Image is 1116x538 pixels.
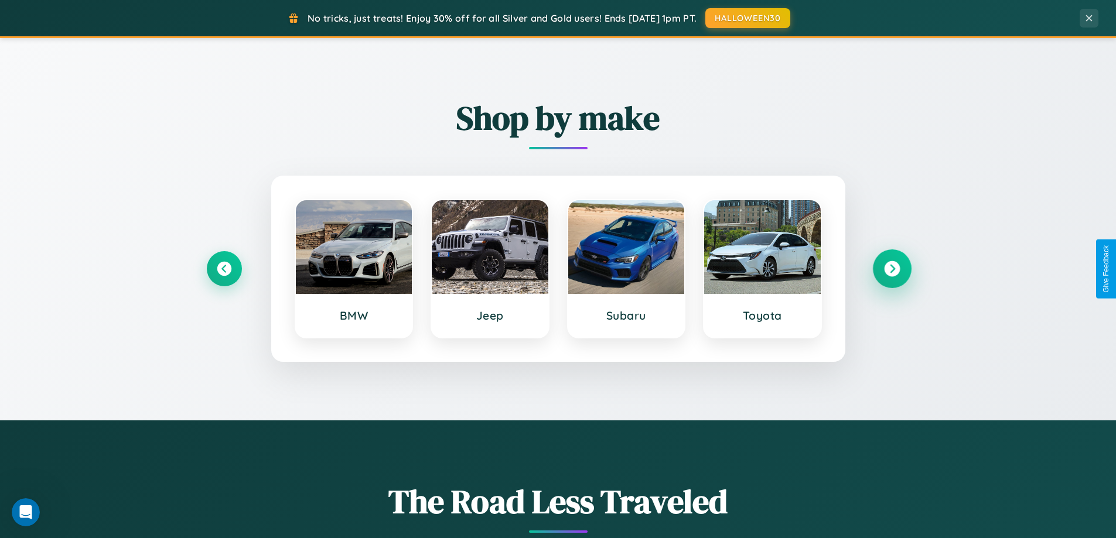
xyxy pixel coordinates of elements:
div: Give Feedback [1102,245,1110,293]
iframe: Intercom live chat [12,498,40,526]
h3: Jeep [443,309,537,323]
h3: Subaru [580,309,673,323]
span: No tricks, just treats! Enjoy 30% off for all Silver and Gold users! Ends [DATE] 1pm PT. [308,12,697,24]
h3: Toyota [716,309,809,323]
button: HALLOWEEN30 [705,8,790,28]
h3: BMW [308,309,401,323]
h1: The Road Less Traveled [207,479,910,524]
h2: Shop by make [207,95,910,141]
